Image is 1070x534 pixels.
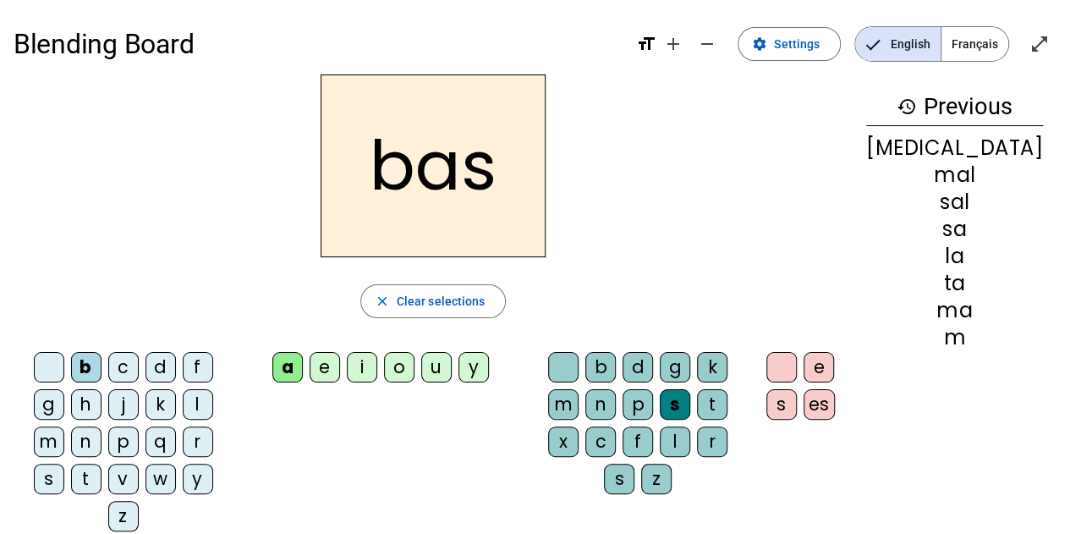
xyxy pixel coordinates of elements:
span: English [855,27,941,61]
div: v [108,464,139,494]
div: [MEDICAL_DATA] [866,138,1043,158]
div: q [145,427,176,457]
div: m [34,427,64,457]
div: p [623,389,653,420]
div: j [108,389,139,420]
div: p [108,427,139,457]
h1: Blending Board [14,17,623,71]
div: w [145,464,176,494]
div: d [145,352,176,383]
div: r [183,427,213,457]
div: es [804,389,835,420]
div: a [272,352,303,383]
div: t [71,464,102,494]
div: n [71,427,102,457]
mat-icon: settings [752,36,767,52]
div: m [548,389,579,420]
div: u [421,352,452,383]
div: g [660,352,690,383]
div: mal [866,165,1043,185]
div: c [108,352,139,383]
div: t [697,389,727,420]
div: f [623,427,653,457]
div: h [71,389,102,420]
span: Settings [774,34,820,54]
div: sal [866,192,1043,212]
div: b [585,352,616,383]
div: ma [866,300,1043,321]
div: m [866,328,1043,348]
button: Settings [738,27,841,61]
h2: bas [321,74,546,257]
div: x [548,427,579,457]
button: Enter full screen [1023,27,1056,61]
div: z [641,464,672,494]
div: e [310,352,340,383]
div: i [347,352,377,383]
mat-icon: close [375,294,390,309]
mat-button-toggle-group: Language selection [854,26,1009,62]
div: e [804,352,834,383]
mat-icon: remove [697,34,717,54]
button: Decrease font size [690,27,724,61]
span: Clear selections [397,291,486,311]
div: n [585,389,616,420]
mat-icon: add [663,34,683,54]
div: la [866,246,1043,267]
div: y [183,464,213,494]
div: k [145,389,176,420]
div: ta [866,273,1043,294]
div: c [585,427,616,457]
div: s [766,389,797,420]
div: z [108,501,139,531]
button: Increase font size [656,27,690,61]
div: s [660,389,690,420]
div: s [34,464,64,494]
div: l [183,389,213,420]
div: d [623,352,653,383]
h3: Previous [866,88,1043,126]
span: Français [941,27,1008,61]
mat-icon: history [897,96,917,117]
div: k [697,352,727,383]
div: l [660,427,690,457]
div: f [183,352,213,383]
div: s [604,464,634,494]
button: Clear selections [360,284,507,318]
div: y [458,352,489,383]
mat-icon: format_size [636,34,656,54]
div: b [71,352,102,383]
div: sa [866,219,1043,239]
div: g [34,389,64,420]
div: o [384,352,414,383]
mat-icon: open_in_full [1029,34,1050,54]
div: r [697,427,727,457]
